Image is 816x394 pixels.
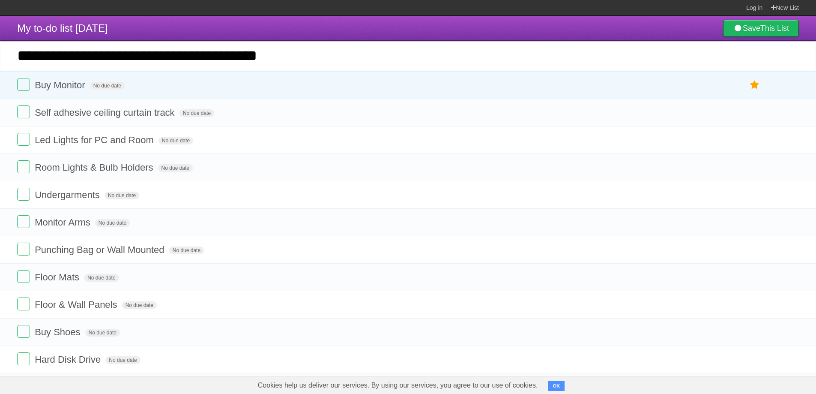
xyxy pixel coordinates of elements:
[17,160,30,173] label: Done
[35,299,119,310] span: Floor & Wall Panels
[35,189,102,200] span: Undergarments
[35,244,166,255] span: Punching Bag or Wall Mounted
[17,352,30,365] label: Done
[35,217,93,228] span: Monitor Arms
[169,247,204,254] span: No due date
[17,243,30,256] label: Done
[35,80,87,90] span: Buy Monitor
[35,327,82,337] span: Buy Shoes
[84,274,119,282] span: No due date
[35,107,177,118] span: Self adhesive ceiling curtain track
[17,270,30,283] label: Done
[35,162,155,173] span: Room Lights & Bulb Holders
[85,329,120,337] span: No due date
[17,298,30,310] label: Done
[95,219,130,227] span: No due date
[17,215,30,228] label: Done
[17,188,30,201] label: Done
[35,272,81,283] span: Floor Mats
[760,24,789,33] b: This List
[17,325,30,338] label: Done
[17,105,30,118] label: Done
[35,354,103,365] span: Hard Disk Drive
[105,356,140,364] span: No due date
[17,22,108,34] span: My to-do list [DATE]
[105,192,139,199] span: No due date
[122,301,157,309] span: No due date
[90,82,125,90] span: No due date
[17,78,30,91] label: Done
[179,109,214,117] span: No due date
[158,164,193,172] span: No due date
[548,381,565,391] button: OK
[747,78,763,92] label: Star task
[158,137,193,144] span: No due date
[723,20,799,37] a: SaveThis List
[17,133,30,146] label: Done
[35,135,156,145] span: Led Lights for PC and Room
[249,377,547,394] span: Cookies help us deliver our services. By using our services, you agree to our use of cookies.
